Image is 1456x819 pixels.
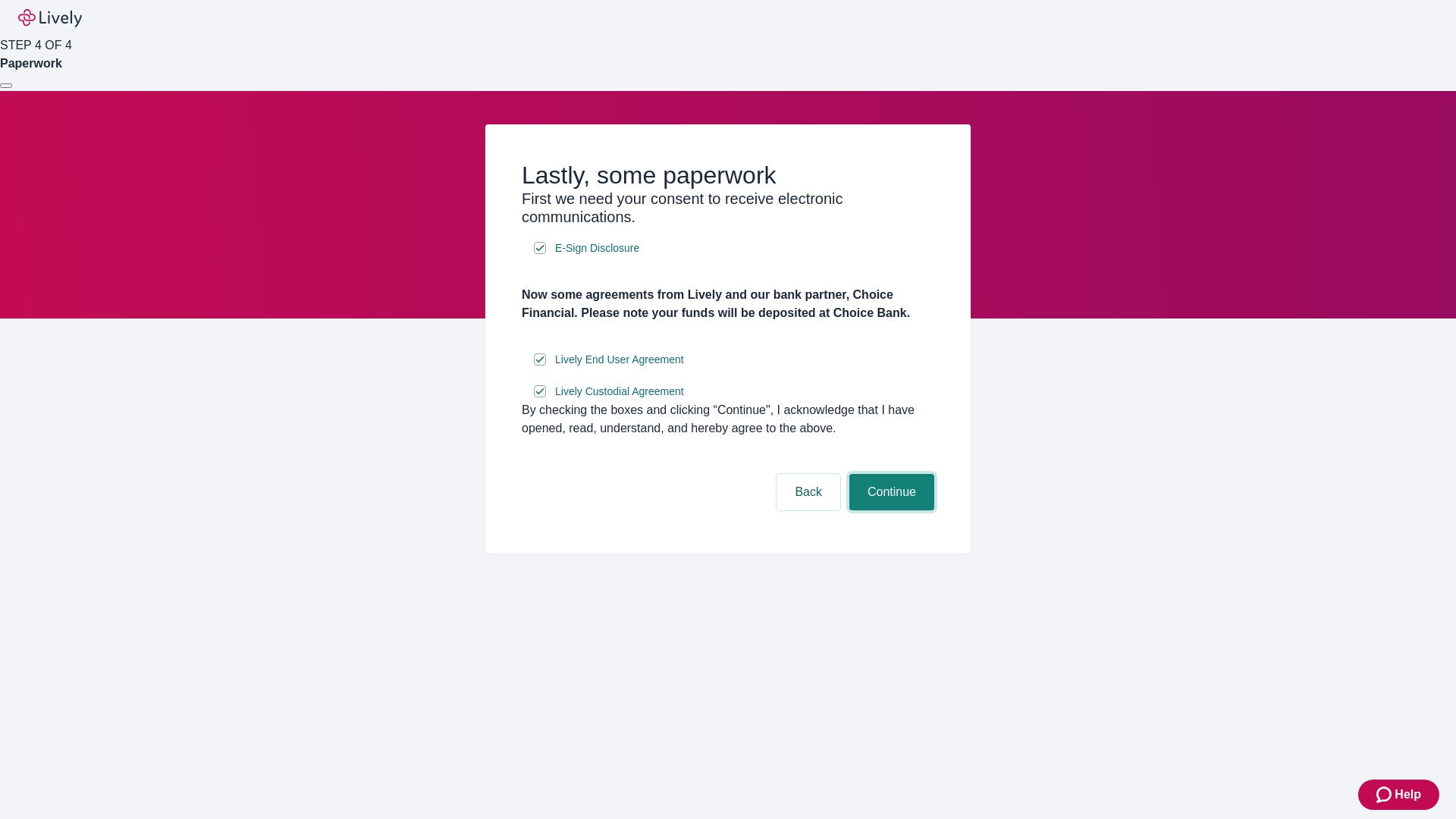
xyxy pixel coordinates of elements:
a: e-sign disclosure document [552,350,687,369]
button: Continue [849,474,934,510]
div: By checking the boxes and clicking “Continue", I acknowledge that I have opened, read, understand... [522,401,934,438]
h2: Lastly, some paperwork [522,161,934,190]
h3: First we need your consent to receive electronic communications. [522,190,934,226]
svg: Zendesk support icon [1376,786,1395,804]
img: Lively [18,9,82,27]
span: Help [1395,786,1421,804]
button: Back [777,474,840,510]
a: e-sign disclosure document [552,239,642,258]
button: Zendesk support iconHelp [1358,780,1439,810]
span: Lively Custodial Agreement [555,384,684,400]
a: e-sign disclosure document [552,382,687,401]
span: Lively End User Agreement [555,352,684,368]
h4: Now some agreements from Lively and our bank partner, Choice Financial. Please note your funds wi... [522,286,934,322]
span: E-Sign Disclosure [555,240,639,256]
